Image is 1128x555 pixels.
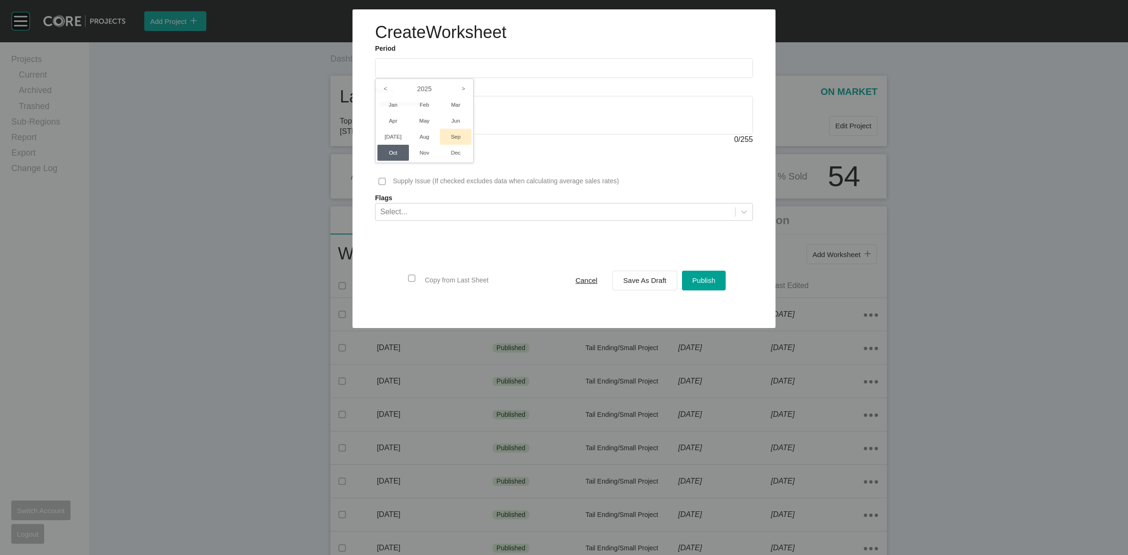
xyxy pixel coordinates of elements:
i: > [455,81,471,97]
li: Apr [377,113,409,129]
li: Nov [409,145,440,161]
i: < [377,81,393,97]
li: [DATE] [377,129,409,145]
li: Feb [409,97,440,113]
li: Mar [440,97,471,113]
li: Jan [377,97,409,113]
li: Sep [440,129,471,145]
li: Dec [440,145,471,161]
li: Oct [377,145,409,161]
li: May [409,113,440,129]
label: 2025 [377,81,471,97]
li: Jun [440,113,471,129]
li: Aug [409,129,440,145]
